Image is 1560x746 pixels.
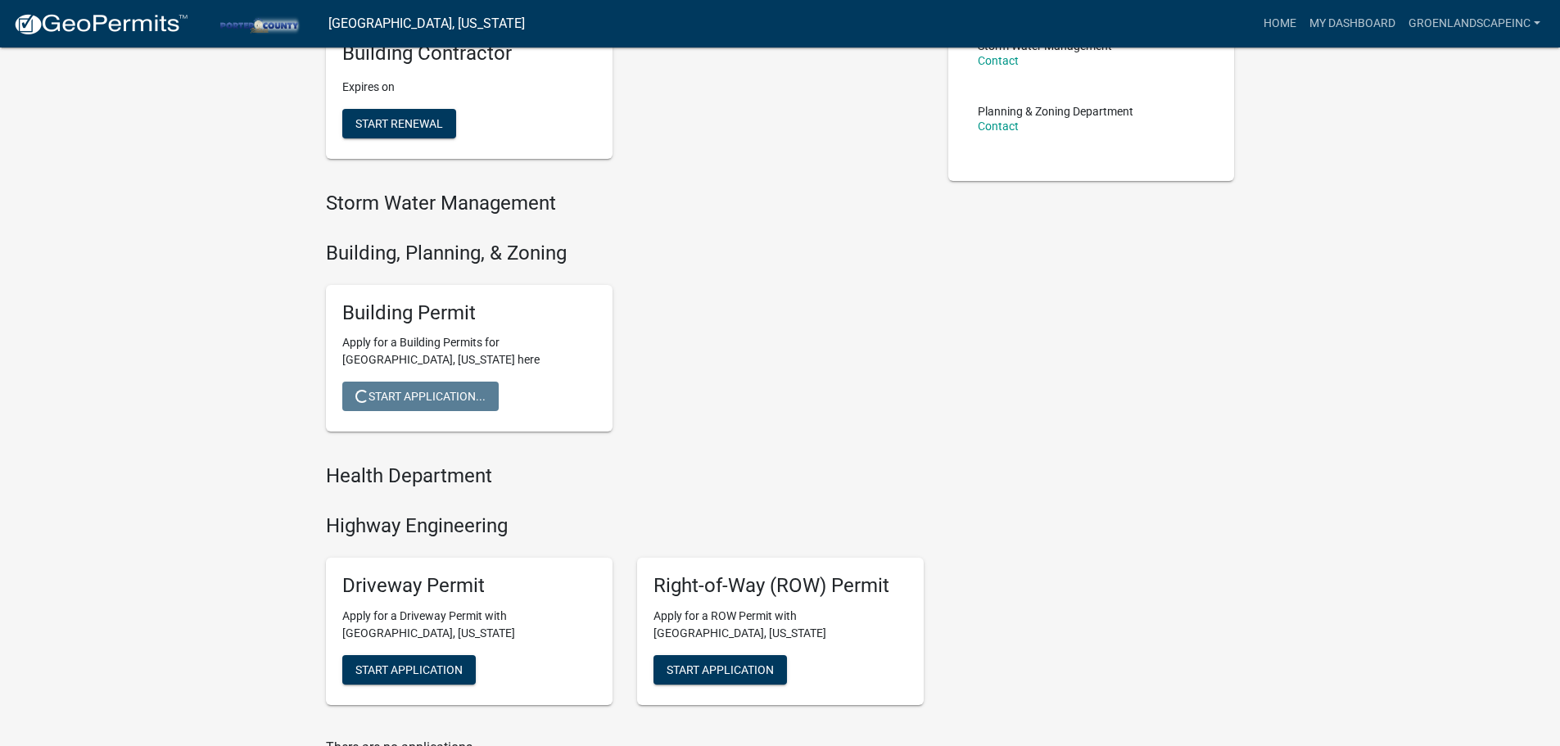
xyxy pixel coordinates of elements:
[355,117,443,130] span: Start Renewal
[978,54,1019,67] a: Contact
[978,120,1019,133] a: Contact
[326,242,924,265] h4: Building, Planning, & Zoning
[355,662,463,676] span: Start Application
[653,655,787,685] button: Start Application
[355,390,486,403] span: Start Application...
[342,301,596,325] h5: Building Permit
[1303,8,1402,39] a: My Dashboard
[342,334,596,368] p: Apply for a Building Permits for [GEOGRAPHIC_DATA], [US_STATE] here
[667,662,774,676] span: Start Application
[342,382,499,411] button: Start Application...
[978,40,1112,52] p: Storm Water Management
[326,514,924,538] h4: Highway Engineering
[653,608,907,642] p: Apply for a ROW Permit with [GEOGRAPHIC_DATA], [US_STATE]
[342,79,596,96] p: Expires on
[342,655,476,685] button: Start Application
[328,10,525,38] a: [GEOGRAPHIC_DATA], [US_STATE]
[326,192,924,215] h4: Storm Water Management
[653,574,907,598] h5: Right-of-Way (ROW) Permit
[201,12,315,34] img: Porter County, Indiana
[978,106,1133,117] p: Planning & Zoning Department
[1402,8,1547,39] a: GroenLandscapeInc
[342,42,596,66] h5: Building Contractor
[342,608,596,642] p: Apply for a Driveway Permit with [GEOGRAPHIC_DATA], [US_STATE]
[342,574,596,598] h5: Driveway Permit
[1257,8,1303,39] a: Home
[326,464,924,488] h4: Health Department
[342,109,456,138] button: Start Renewal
